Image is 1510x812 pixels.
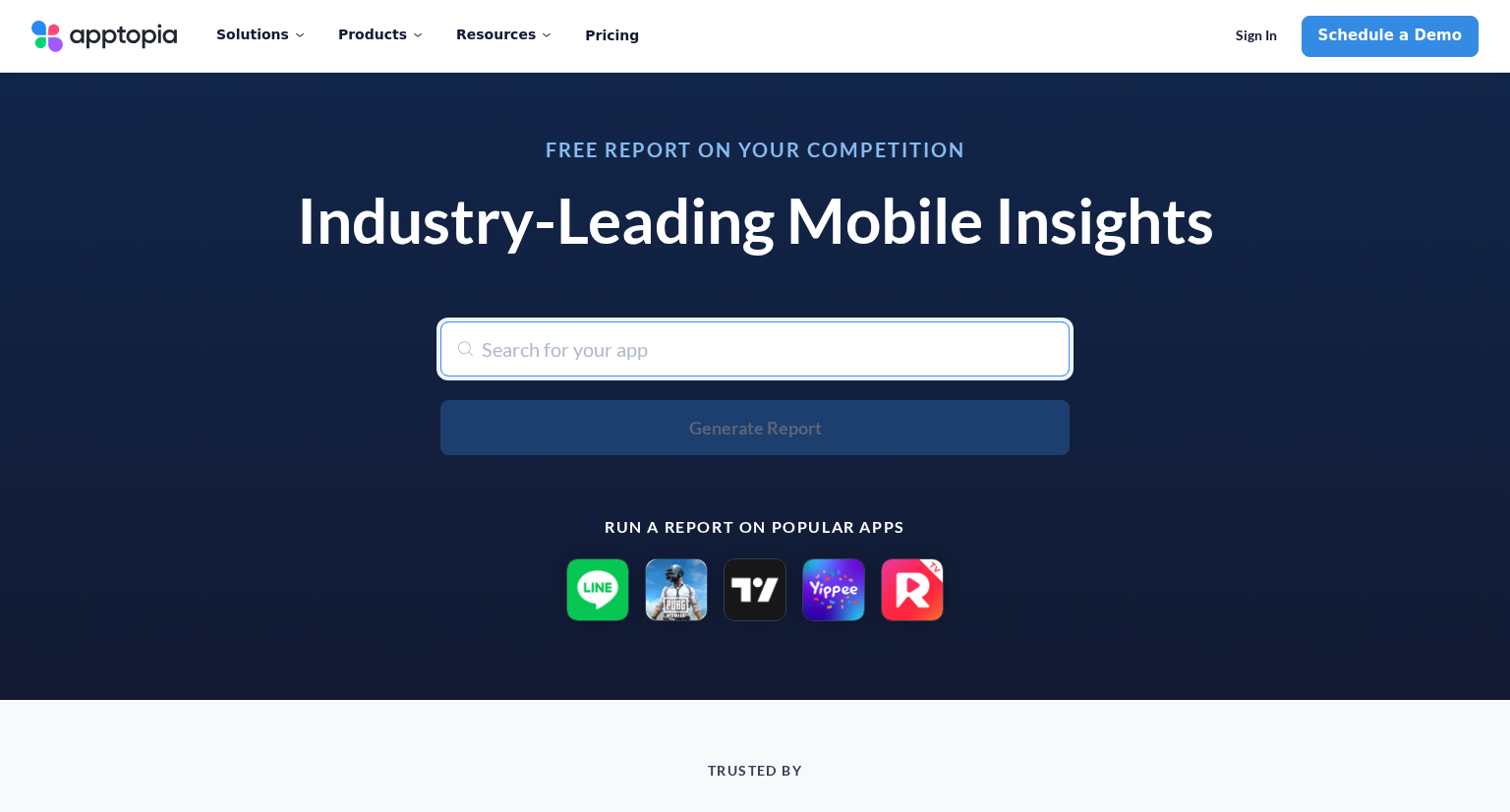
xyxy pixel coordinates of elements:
[338,14,425,55] div: Products
[1236,28,1277,44] span: Sign In
[585,16,639,57] a: Pricing
[273,518,1237,536] p: Run a report on popular apps
[1302,16,1479,57] a: Schedule a Demo
[440,321,1070,377] input: Search for your app
[216,14,307,55] div: Solutions
[645,558,708,621] img: PUBG MOBILE icon
[724,558,786,621] img: TradingView: Track All Markets icon
[273,140,1237,159] h3: Free Report on Your Competition
[881,558,944,621] img: ReelShort - Stream Drama & TV icon
[273,183,1237,259] h1: Industry-Leading Mobile Insights
[566,558,629,621] img: LINE icon
[802,558,865,621] img: Yippee TV: Christian Streaming icon
[456,14,553,55] div: Resources
[165,763,1345,779] p: TRUSTED BY
[1219,16,1294,57] a: Sign In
